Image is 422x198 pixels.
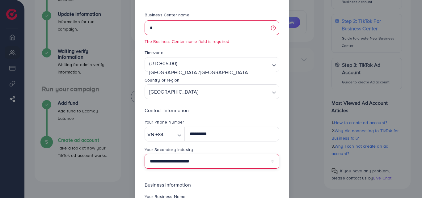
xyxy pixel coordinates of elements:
[148,59,269,77] span: (UTC+05:00) [GEOGRAPHIC_DATA]/[GEOGRAPHIC_DATA]
[145,84,279,99] div: Search for option
[145,49,163,56] label: Timezone
[396,170,417,193] iframe: Chat
[147,78,269,88] input: Search for option
[145,119,184,125] label: Your Phone Number
[148,86,200,98] span: [GEOGRAPHIC_DATA]
[145,77,180,83] label: Country or region
[145,181,279,188] p: Business Information
[145,57,279,72] div: Search for option
[145,38,279,44] small: The Business Center name field is required
[145,146,193,153] label: Your Secondary Industry
[145,107,279,114] p: Contact Information
[147,130,154,139] span: VN
[165,130,175,139] input: Search for option
[145,12,279,20] legend: Business Center name
[155,130,163,139] span: +84
[145,127,185,141] div: Search for option
[200,86,269,98] input: Search for option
